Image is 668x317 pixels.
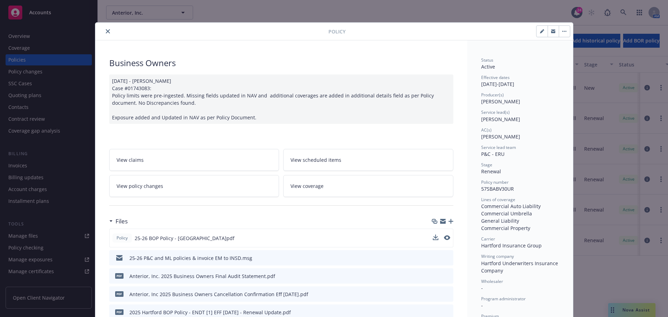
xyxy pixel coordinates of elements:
[433,291,439,298] button: download file
[444,235,450,242] button: preview file
[481,253,514,259] span: Writing company
[481,162,492,168] span: Stage
[481,260,559,274] span: Hartford Underwriters Insurance Company
[481,302,483,309] span: -
[444,254,451,262] button: preview file
[115,309,124,315] span: pdf
[433,272,439,280] button: download file
[481,236,495,242] span: Carrier
[481,92,504,98] span: Producer(s)
[481,57,493,63] span: Status
[481,144,516,150] span: Service lead team
[481,203,559,210] div: Commercial Auto Liability
[433,235,438,242] button: download file
[328,28,345,35] span: Policy
[291,182,324,190] span: View coverage
[129,291,308,298] div: Anterior, Inc 2025 Business Owners Cancellation Confirmation Eff [DATE].pdf
[444,291,451,298] button: preview file
[481,151,504,157] span: P&C - ERU
[481,242,542,249] span: Hartford Insurance Group
[481,224,559,232] div: Commercial Property
[481,74,559,88] div: [DATE] - [DATE]
[433,254,439,262] button: download file
[283,175,453,197] a: View coverage
[481,127,492,133] span: AC(s)
[433,309,439,316] button: download file
[481,285,483,291] span: -
[115,273,124,278] span: pdf
[109,149,279,171] a: View claims
[444,309,451,316] button: preview file
[481,185,514,192] span: 57SBABV30UR
[481,197,515,203] span: Lines of coverage
[444,235,450,240] button: preview file
[117,156,144,164] span: View claims
[283,149,453,171] a: View scheduled items
[481,116,520,122] span: [PERSON_NAME]
[481,217,559,224] div: General Liability
[291,156,341,164] span: View scheduled items
[481,296,526,302] span: Program administrator
[135,235,234,242] span: 25-26 BOP Policy - [GEOGRAPHIC_DATA]pdf
[104,27,112,35] button: close
[129,254,252,262] div: 25-26 P&C and ML policies & invoice EM to INSD.msg
[433,235,438,240] button: download file
[481,63,495,70] span: Active
[129,272,275,280] div: Anterior, Inc. 2025 Business Owners Final Audit Statement.pdf
[115,235,129,241] span: Policy
[117,182,163,190] span: View policy changes
[129,309,291,316] div: 2025 Hartford BOP Policy - ENDT [1] EFF [DATE] - Renewal Update.pdf
[109,57,453,69] div: Business Owners
[481,133,520,140] span: [PERSON_NAME]
[481,210,559,217] div: Commercial Umbrella
[481,109,510,115] span: Service lead(s)
[115,291,124,296] span: pdf
[481,98,520,105] span: [PERSON_NAME]
[109,217,128,226] div: Files
[481,278,503,284] span: Wholesaler
[109,74,453,124] div: [DATE] - [PERSON_NAME] Case #01743083: Policy limits were pre-ingested. Missing fields updated in...
[444,272,451,280] button: preview file
[481,179,509,185] span: Policy number
[116,217,128,226] h3: Files
[481,74,510,80] span: Effective dates
[109,175,279,197] a: View policy changes
[481,168,501,175] span: Renewal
